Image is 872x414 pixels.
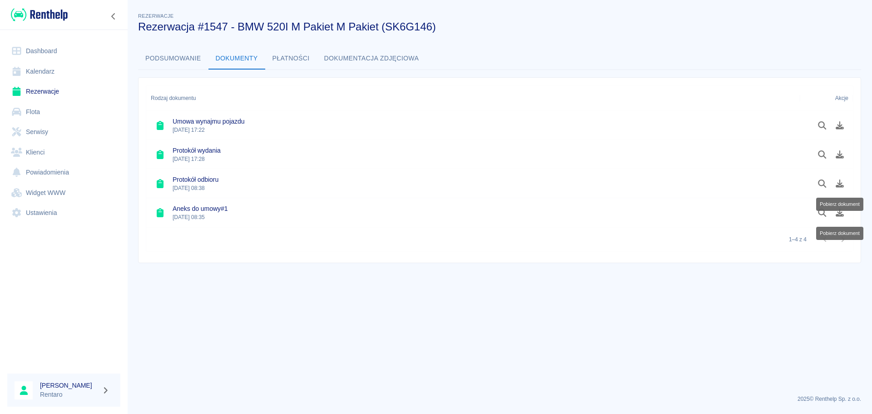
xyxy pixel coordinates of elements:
[173,155,221,163] p: [DATE] 17:28
[816,227,863,240] div: Pobierz dokument
[11,7,68,22] img: Renthelp logo
[173,126,244,134] p: [DATE] 17:22
[835,85,848,111] div: Akcje
[7,102,120,122] a: Flota
[208,48,265,70] button: Dokumenty
[173,213,228,221] p: [DATE] 08:35
[151,85,196,111] div: Rodzaj dokumentu
[40,390,98,399] p: Rentaro
[7,162,120,183] a: Powiadomienia
[107,10,120,22] button: Zwiń nawigację
[7,61,120,82] a: Kalendarz
[831,205,849,220] button: Pobierz dokument
[40,381,98,390] h6: [PERSON_NAME]
[317,48,426,70] button: Dokumentacja zdjęciowa
[138,20,854,33] h3: Rezerwacja #1547 - BMW 520I M Pakiet M Pakiet (SK6G146)
[138,13,173,19] span: Rezerwacje
[173,146,221,155] h6: Protokół wydania
[173,175,218,184] h6: Protokół odbioru
[173,117,244,126] h6: Umowa wynajmu pojazdu
[7,41,120,61] a: Dashboard
[831,176,849,191] button: Pobierz dokument
[138,395,861,403] p: 2025 © Renthelp Sp. z o.o.
[146,85,800,111] div: Rodzaj dokumentu
[7,183,120,203] a: Widget WWW
[173,204,228,213] h6: Aneks do umowy #1
[813,205,831,220] button: Podgląd dokumentu
[816,198,863,211] div: Pobierz dokument
[813,118,831,133] button: Podgląd dokumentu
[7,81,120,102] a: Rezerwacje
[265,48,317,70] button: Płatności
[7,7,68,22] a: Renthelp logo
[813,176,831,191] button: Podgląd dokumentu
[831,147,849,162] button: Pobierz dokument
[789,235,807,244] p: 1–4 z 4
[7,203,120,223] a: Ustawienia
[173,184,218,192] p: [DATE] 08:38
[7,122,120,142] a: Serwisy
[800,85,853,111] div: Akcje
[831,118,849,133] button: Pobierz dokument
[813,147,831,162] button: Podgląd dokumentu
[138,48,208,70] button: Podsumowanie
[7,142,120,163] a: Klienci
